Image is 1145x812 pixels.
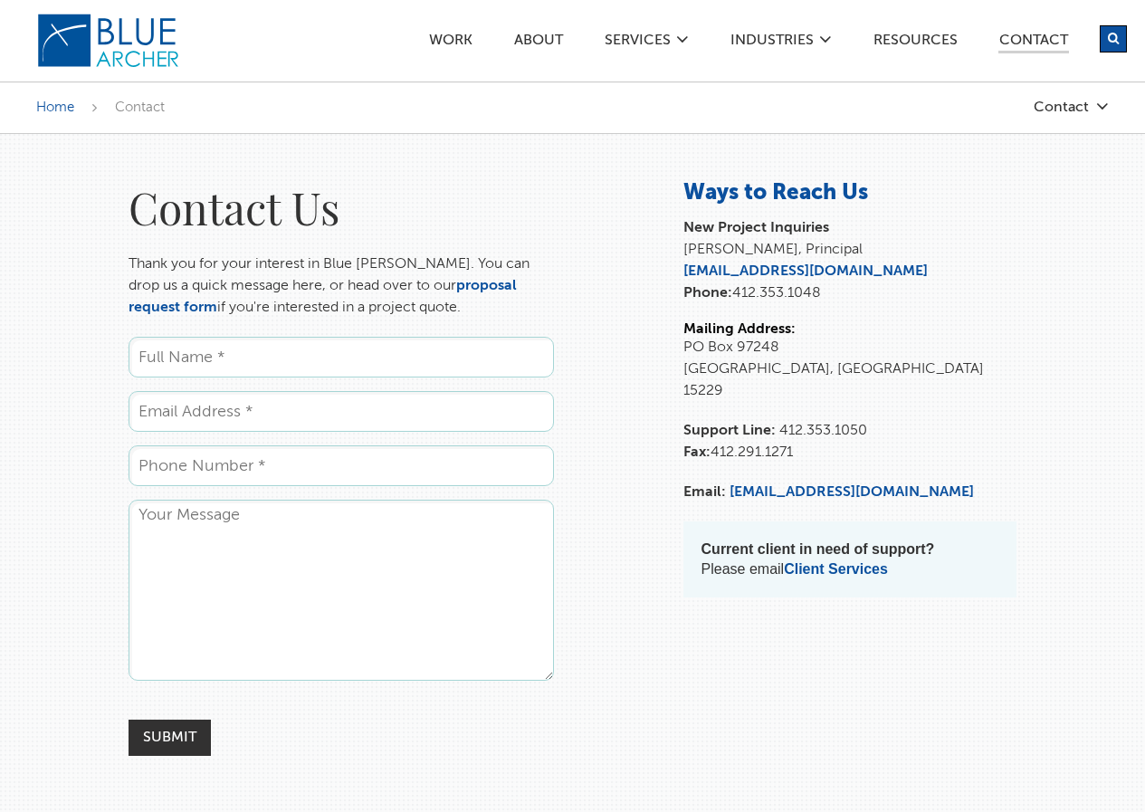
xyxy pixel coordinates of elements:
[129,179,554,235] h1: Contact Us
[683,286,732,301] strong: Phone:
[115,100,165,114] span: Contact
[683,264,928,279] a: [EMAIL_ADDRESS][DOMAIN_NAME]
[701,540,998,579] p: Please email
[683,485,726,500] strong: Email:
[701,541,935,557] strong: Current client in need of support?
[129,445,554,486] input: Phone Number *
[129,337,554,377] input: Full Name *
[683,322,796,337] strong: Mailing Address:
[730,485,974,500] a: [EMAIL_ADDRESS][DOMAIN_NAME]
[683,217,1016,304] p: [PERSON_NAME], Principal 412.353.1048
[428,33,473,53] a: Work
[683,221,829,235] strong: New Project Inquiries
[129,720,211,756] input: Submit
[36,100,74,114] a: Home
[129,391,554,432] input: Email Address *
[683,445,711,460] strong: Fax:
[873,33,959,53] a: Resources
[604,33,672,53] a: SERVICES
[683,420,1016,463] p: 412.291.1271
[683,179,1016,208] h3: Ways to Reach Us
[928,100,1109,115] a: Contact
[730,33,815,53] a: Industries
[513,33,564,53] a: ABOUT
[683,337,1016,402] p: PO Box 97248 [GEOGRAPHIC_DATA], [GEOGRAPHIC_DATA] 15229
[779,424,867,438] span: 412.353.1050
[683,424,776,438] strong: Support Line:
[998,33,1069,53] a: Contact
[784,561,888,577] a: Client Services
[36,13,181,69] img: Blue Archer Logo
[129,253,554,319] p: Thank you for your interest in Blue [PERSON_NAME]. You can drop us a quick message here, or head ...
